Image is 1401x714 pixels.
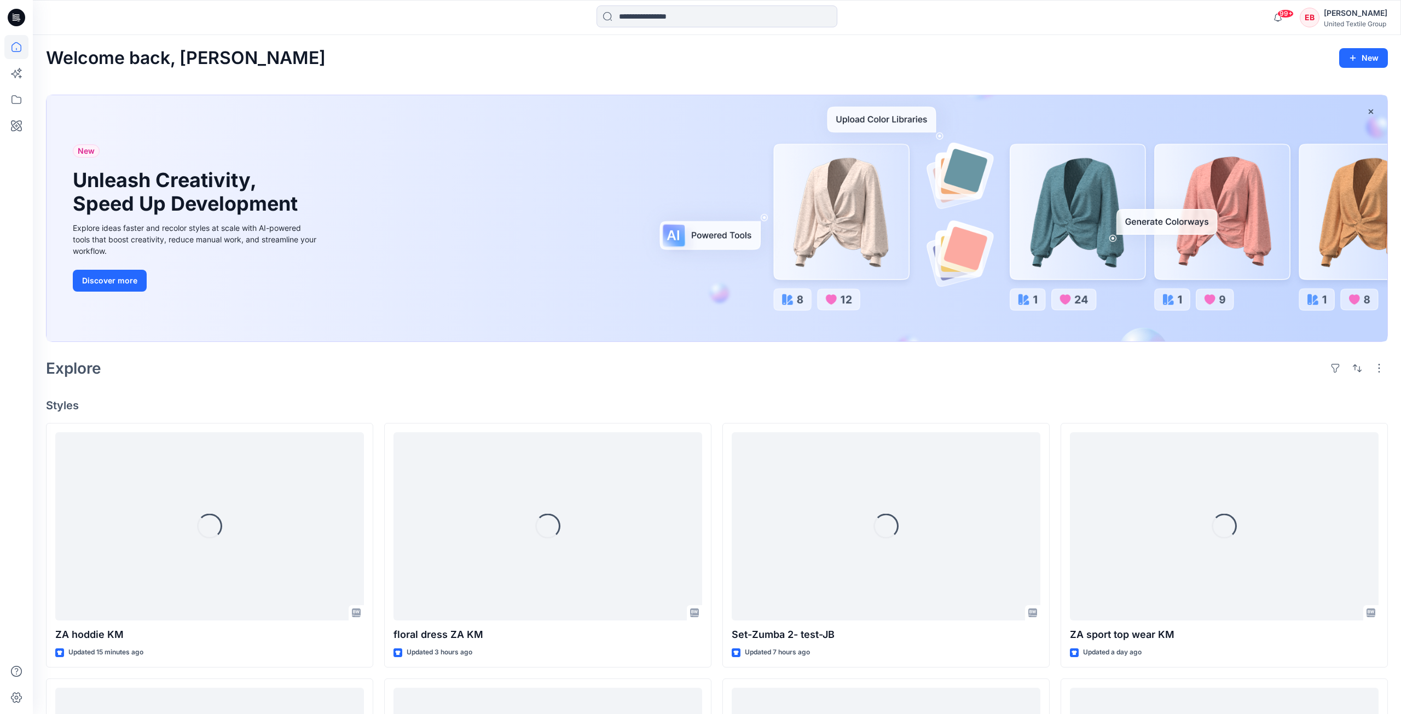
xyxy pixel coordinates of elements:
[78,144,95,158] span: New
[73,270,319,292] a: Discover more
[1339,48,1388,68] button: New
[407,647,472,658] p: Updated 3 hours ago
[46,48,326,68] h2: Welcome back, [PERSON_NAME]
[73,270,147,292] button: Discover more
[73,222,319,257] div: Explore ideas faster and recolor styles at scale with AI-powered tools that boost creativity, red...
[393,627,702,642] p: floral dress ZA KM
[68,647,143,658] p: Updated 15 minutes ago
[1083,647,1142,658] p: Updated a day ago
[732,627,1040,642] p: Set-Zumba 2- test-JB
[46,399,1388,412] h4: Styles
[55,627,364,642] p: ZA hoddie KM
[745,647,810,658] p: Updated 7 hours ago
[1070,627,1379,642] p: ZA sport top wear KM
[46,359,101,377] h2: Explore
[73,169,303,216] h1: Unleash Creativity, Speed Up Development
[1324,20,1387,28] div: United Textile Group
[1324,7,1387,20] div: [PERSON_NAME]
[1300,8,1319,27] div: EB
[1277,9,1294,18] span: 99+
